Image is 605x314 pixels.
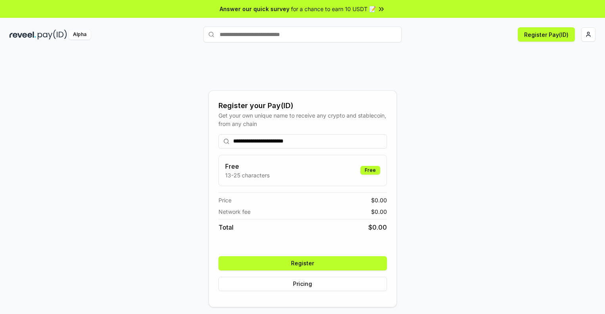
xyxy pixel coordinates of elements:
[38,30,67,40] img: pay_id
[218,256,387,270] button: Register
[371,196,387,204] span: $ 0.00
[218,277,387,291] button: Pricing
[218,196,232,204] span: Price
[368,223,387,232] span: $ 0.00
[10,30,36,40] img: reveel_dark
[218,111,387,128] div: Get your own unique name to receive any crypto and stablecoin, from any chain
[360,166,380,175] div: Free
[371,207,387,216] span: $ 0.00
[218,207,251,216] span: Network fee
[69,30,91,40] div: Alpha
[225,171,270,179] p: 13-25 characters
[220,5,289,13] span: Answer our quick survey
[291,5,376,13] span: for a chance to earn 10 USDT 📝
[518,27,575,42] button: Register Pay(ID)
[225,162,270,171] h3: Free
[218,223,234,232] span: Total
[218,100,387,111] div: Register your Pay(ID)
